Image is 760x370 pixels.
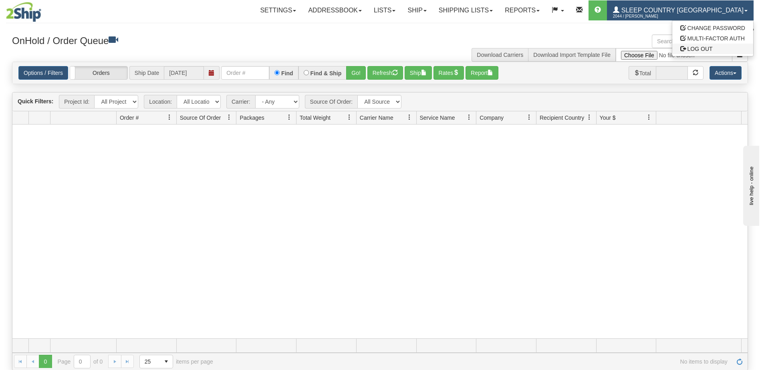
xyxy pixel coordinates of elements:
span: Company [480,114,504,122]
div: grid toolbar [12,92,748,111]
div: Support: 1 - 855 - 55 - 2SHIP [6,27,754,34]
span: LOG OUT [687,46,713,52]
span: Project Id: [59,95,94,109]
a: Download Carriers [477,52,523,58]
a: Company filter column settings [522,111,536,124]
a: Download Import Template File [533,52,611,58]
span: Location: [144,95,177,109]
a: Ship [401,0,432,20]
button: Actions [710,66,742,80]
span: select [160,355,173,368]
label: Find [281,70,293,76]
a: Carrier Name filter column settings [403,111,416,124]
span: items per page [139,355,213,368]
label: Find & Ship [310,70,342,76]
span: Packages [240,114,264,122]
span: 25 [145,358,155,366]
a: Reports [499,0,546,20]
a: Source Of Order filter column settings [222,111,236,124]
label: Quick Filters: [18,97,53,105]
a: Total Weight filter column settings [343,111,356,124]
span: Source Of Order: [305,95,358,109]
span: Carrier: [226,95,255,109]
a: LOG OUT [672,44,753,54]
div: live help - online [6,7,74,13]
button: Ship [405,66,432,80]
a: Lists [368,0,401,20]
span: MULTI-FACTOR AUTH [687,35,745,42]
button: Report [466,66,498,80]
span: CHANGE PASSWORD [687,25,745,31]
button: Go! [346,66,366,80]
h3: OnHold / Order Queue [12,34,374,46]
a: MULTI-FACTOR AUTH [672,33,753,44]
button: Refresh [367,66,403,80]
a: Settings [254,0,302,20]
input: Order # [221,66,269,80]
iframe: chat widget [742,144,759,226]
a: Packages filter column settings [282,111,296,124]
span: Sleep Country [GEOGRAPHIC_DATA] [619,7,744,14]
a: CHANGE PASSWORD [672,23,753,33]
span: Carrier Name [360,114,393,122]
img: logo2044.jpg [6,2,41,22]
span: Recipient Country [540,114,584,122]
span: Service Name [420,114,455,122]
span: Page of 0 [58,355,103,368]
span: 2044 / [PERSON_NAME] [613,12,673,20]
input: Search [652,34,732,48]
span: Total Weight [300,114,331,122]
a: Recipient Country filter column settings [583,111,596,124]
span: Order # [120,114,139,122]
span: Your $ [600,114,616,122]
input: Import [616,48,732,62]
a: Sleep Country [GEOGRAPHIC_DATA] 2044 / [PERSON_NAME] [607,0,754,20]
a: Shipping lists [433,0,499,20]
span: Page sizes drop down [139,355,173,368]
span: Page 0 [39,355,52,368]
a: Addressbook [302,0,368,20]
button: Rates [433,66,464,80]
a: Your $ filter column settings [642,111,656,124]
label: Orders [70,66,127,79]
a: Order # filter column settings [163,111,176,124]
span: Source Of Order [180,114,221,122]
span: Total [629,66,656,80]
a: Options / Filters [18,66,68,80]
span: Ship Date [129,66,164,80]
a: Refresh [733,355,746,368]
span: No items to display [224,358,728,365]
a: Service Name filter column settings [462,111,476,124]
